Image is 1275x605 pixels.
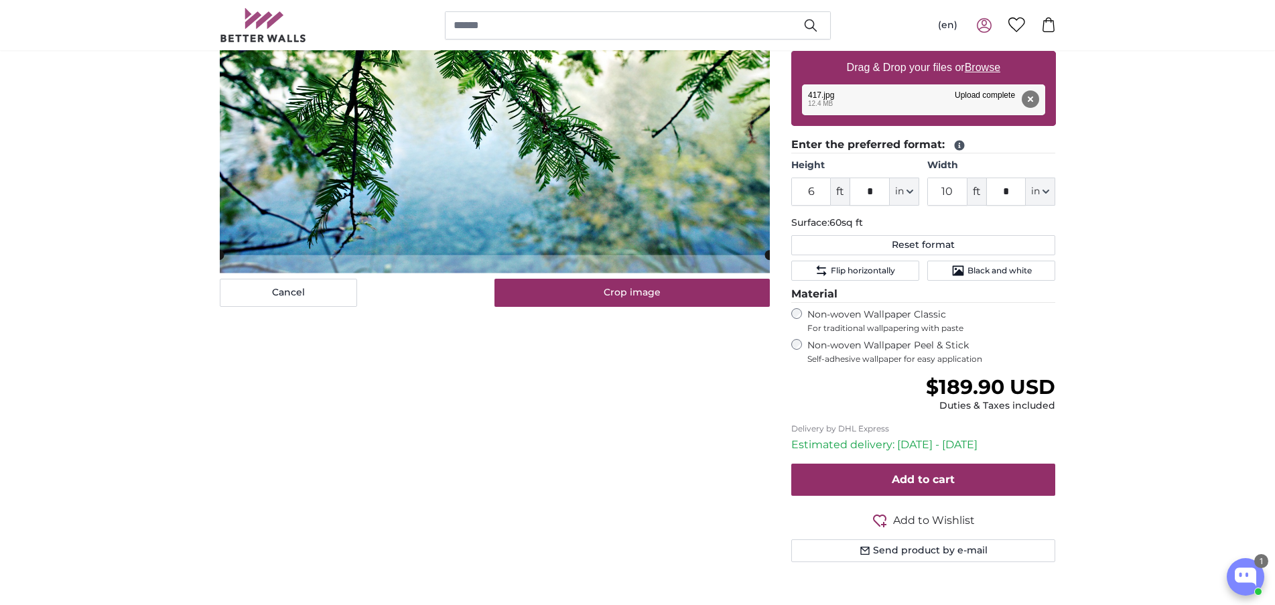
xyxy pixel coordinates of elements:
[927,159,1055,172] label: Width
[791,261,919,281] button: Flip horizontally
[791,235,1056,255] button: Reset format
[926,399,1055,413] div: Duties & Taxes included
[829,216,863,228] span: 60sq ft
[220,279,357,307] button: Cancel
[791,512,1056,529] button: Add to Wishlist
[220,8,307,42] img: Betterwalls
[1227,558,1264,596] button: Open chatbox
[807,339,1056,364] label: Non-woven Wallpaper Peel & Stick
[927,261,1055,281] button: Black and white
[807,308,1056,334] label: Non-woven Wallpaper Classic
[926,375,1055,399] span: $189.90 USD
[895,185,904,198] span: in
[841,54,1005,81] label: Drag & Drop your files or
[967,265,1032,276] span: Black and white
[831,265,895,276] span: Flip horizontally
[791,216,1056,230] p: Surface:
[1254,554,1268,568] div: 1
[807,354,1056,364] span: Self-adhesive wallpaper for easy application
[1031,185,1040,198] span: in
[893,513,975,529] span: Add to Wishlist
[967,178,986,206] span: ft
[831,178,850,206] span: ft
[892,473,955,486] span: Add to cart
[791,423,1056,434] p: Delivery by DHL Express
[791,159,919,172] label: Height
[791,464,1056,496] button: Add to cart
[791,137,1056,153] legend: Enter the preferred format:
[890,178,919,206] button: in
[807,323,1056,334] span: For traditional wallpapering with paste
[965,62,1000,73] u: Browse
[1026,178,1055,206] button: in
[791,286,1056,303] legend: Material
[927,13,968,38] button: (en)
[494,279,770,307] button: Crop image
[791,437,1056,453] p: Estimated delivery: [DATE] - [DATE]
[791,539,1056,562] button: Send product by e-mail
